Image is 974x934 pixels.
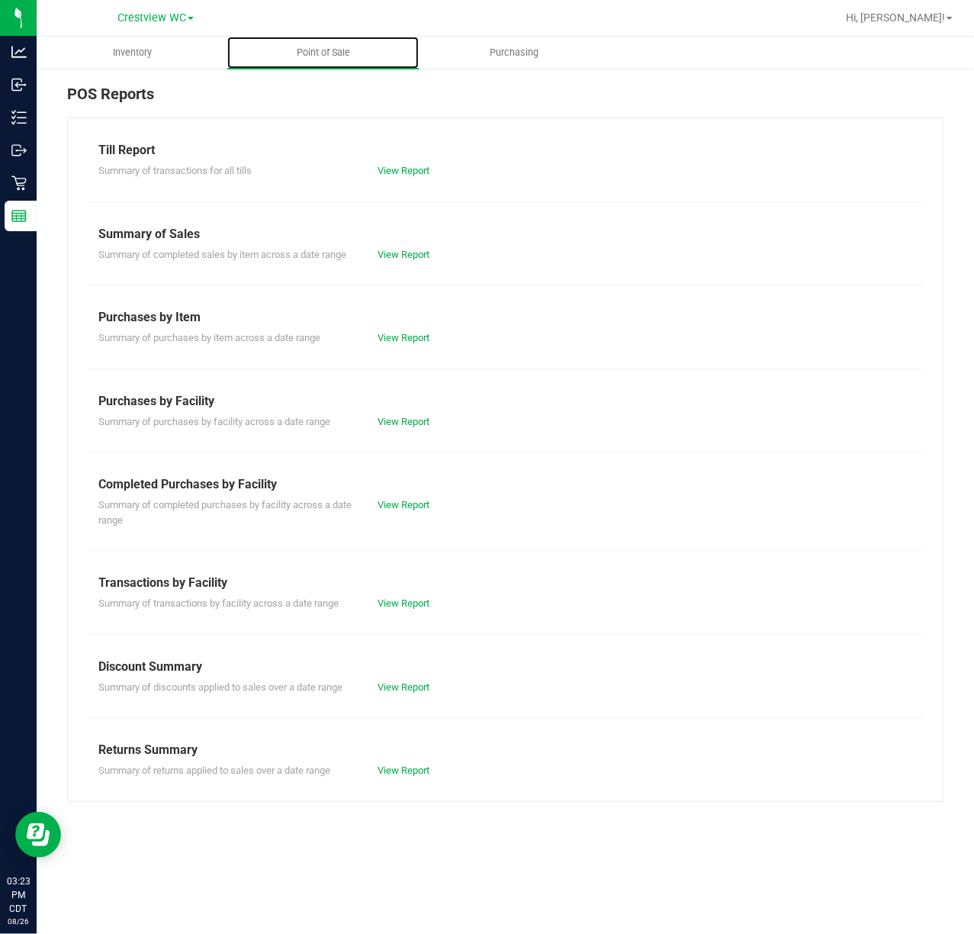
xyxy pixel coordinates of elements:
div: Returns Summary [98,741,912,759]
inline-svg: Analytics [11,44,27,60]
span: Point of Sale [276,46,371,60]
span: Crestview WC [117,11,186,24]
p: 08/26 [7,916,30,927]
span: Summary of transactions by facility across a date range [98,597,339,609]
a: View Report [378,332,429,343]
iframe: Resource center [15,812,61,858]
div: Purchases by Item [98,308,912,327]
inline-svg: Inventory [11,110,27,125]
a: Point of Sale [227,37,418,69]
a: View Report [378,597,429,609]
a: Purchasing [419,37,609,69]
span: Summary of transactions for all tills [98,165,252,176]
p: 03:23 PM CDT [7,874,30,916]
inline-svg: Retail [11,176,27,191]
a: View Report [378,681,429,693]
span: Summary of purchases by item across a date range [98,332,320,343]
inline-svg: Inbound [11,77,27,92]
span: Hi, [PERSON_NAME]! [846,11,945,24]
div: Summary of Sales [98,225,912,243]
inline-svg: Reports [11,208,27,224]
inline-svg: Outbound [11,143,27,158]
span: Summary of discounts applied to sales over a date range [98,681,342,693]
div: Discount Summary [98,658,912,676]
div: Transactions by Facility [98,574,912,592]
span: Summary of returns applied to sales over a date range [98,765,330,776]
span: Purchasing [469,46,559,60]
a: View Report [378,765,429,776]
div: Completed Purchases by Facility [98,475,912,494]
a: View Report [378,416,429,427]
div: Purchases by Facility [98,392,912,411]
a: Inventory [37,37,227,69]
div: POS Reports [67,82,943,118]
a: View Report [378,165,429,176]
span: Summary of completed purchases by facility across a date range [98,499,352,526]
a: View Report [378,249,429,260]
a: View Report [378,499,429,510]
span: Summary of purchases by facility across a date range [98,416,330,427]
div: Till Report [98,141,912,159]
span: Summary of completed sales by item across a date range [98,249,346,260]
span: Inventory [92,46,172,60]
